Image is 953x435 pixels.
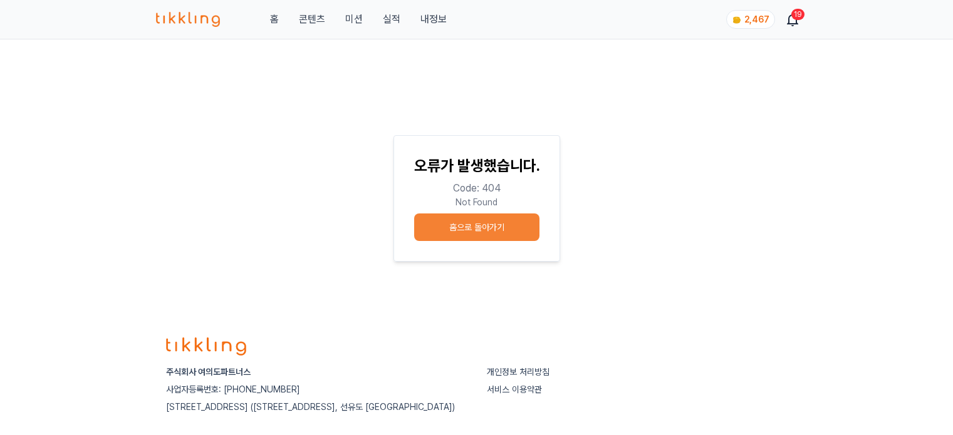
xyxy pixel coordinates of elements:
img: 티끌링 [156,12,221,27]
p: 주식회사 여의도파트너스 [166,366,467,378]
a: 실적 [383,12,400,27]
img: logo [166,337,246,356]
p: Not Found [414,196,539,208]
button: 미션 [345,12,363,27]
a: coin 2,467 [726,10,773,29]
p: [STREET_ADDRESS] ([STREET_ADDRESS], 선유도 [GEOGRAPHIC_DATA]) [166,401,467,413]
div: 19 [791,9,805,20]
p: 사업자등록번호: [PHONE_NUMBER] [166,383,467,396]
p: Code: 404 [414,181,539,196]
a: 내정보 [420,12,447,27]
a: 19 [788,12,798,27]
a: 서비스 이용약관 [487,384,542,394]
button: 홈으로 돌아가기 [414,213,539,241]
img: coin [732,15,742,25]
a: 홈으로 돌아가기 [414,208,539,241]
p: 오류가 발생했습니다. [414,156,539,176]
a: 홈 [270,12,279,27]
a: 개인정보 처리방침 [487,367,549,377]
a: 콘텐츠 [299,12,325,27]
span: 2,467 [744,14,769,24]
